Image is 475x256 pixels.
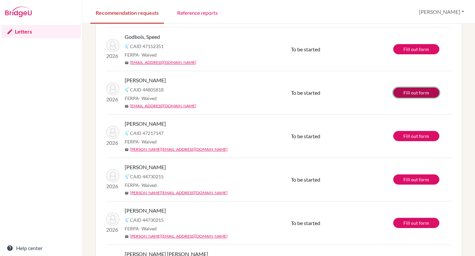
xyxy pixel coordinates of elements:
[139,139,157,144] span: - Waived
[106,39,119,52] img: Godbois, Speed
[139,95,157,101] span: - Waived
[393,131,439,141] a: Fill out form
[106,52,119,60] p: 2026
[125,61,129,65] span: mail
[125,182,157,189] span: FERPA
[125,104,129,108] span: mail
[125,95,157,102] span: FERPA
[291,176,320,183] span: To be started
[130,60,196,65] a: [EMAIL_ADDRESS][DOMAIN_NAME]
[130,190,228,196] a: [PERSON_NAME][EMAIL_ADDRESS][DOMAIN_NAME]
[139,226,157,231] span: - Waived
[291,46,320,52] span: To be started
[139,182,157,188] span: - Waived
[125,51,157,58] span: FERPA
[106,95,119,103] p: 2026
[416,6,467,18] button: [PERSON_NAME]
[291,220,320,226] span: To be started
[172,1,223,24] a: Reference reports
[106,139,119,147] p: 2026
[125,130,130,136] img: Common App logo
[125,33,160,41] span: Godbois, Speed
[90,1,164,24] a: Recommendation requests
[393,44,439,54] a: Fill out form
[393,88,439,98] a: Fill out form
[125,138,157,145] span: FERPA
[125,148,129,152] span: mail
[130,130,164,137] span: CAID 47217147
[1,242,81,255] a: Help center
[130,43,164,50] span: CAID 47152351
[125,217,130,222] img: Common App logo
[106,226,119,234] p: 2026
[130,233,228,239] a: [PERSON_NAME][EMAIL_ADDRESS][DOMAIN_NAME]
[125,191,129,195] span: mail
[5,7,32,17] img: Bridge-U
[125,43,130,49] img: Common App logo
[393,218,439,228] a: Fill out form
[106,169,119,182] img: Hernández, Sofía
[125,174,130,179] img: Common App logo
[139,52,157,58] span: - Waived
[125,163,166,171] span: [PERSON_NAME]
[125,207,166,215] span: [PERSON_NAME]
[393,174,439,185] a: Fill out form
[1,25,81,38] a: Letters
[106,82,119,95] img: Balat Nasrallah, Jorge
[106,213,119,226] img: Hernández, Sofía
[130,217,164,223] span: CAID 44730215
[125,87,130,92] img: Common App logo
[291,133,320,139] span: To be started
[125,76,166,84] span: [PERSON_NAME]
[125,225,157,232] span: FERPA
[130,86,164,93] span: CAID 44805818
[106,126,119,139] img: Spier, Benjamín
[106,182,119,190] p: 2026
[125,235,129,239] span: mail
[130,173,164,180] span: CAID 44730215
[130,103,196,109] a: [EMAIL_ADDRESS][DOMAIN_NAME]
[291,90,320,96] span: To be started
[130,146,228,152] a: [PERSON_NAME][EMAIL_ADDRESS][DOMAIN_NAME]
[125,120,166,128] span: [PERSON_NAME]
